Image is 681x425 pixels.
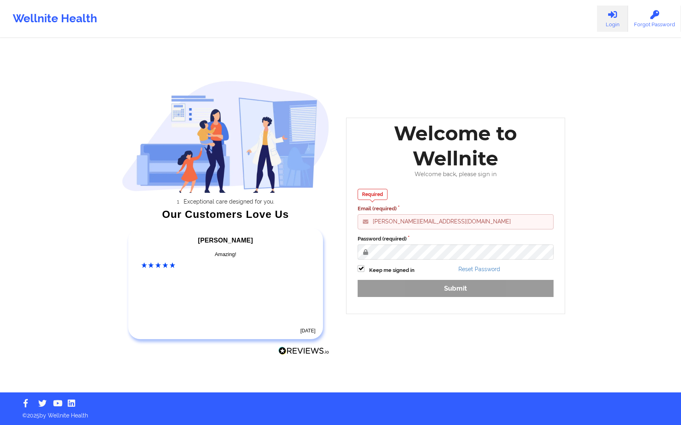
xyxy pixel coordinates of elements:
li: Exceptional care designed for you. [129,198,329,205]
input: Email address [358,214,554,229]
div: Welcome back, please sign in [352,171,559,178]
img: wellnite-auth-hero_200.c722682e.png [122,80,330,193]
label: Password (required) [358,235,554,243]
div: Welcome to Wellnite [352,121,559,171]
div: Required [358,189,387,200]
div: Our Customers Love Us [122,210,330,218]
div: Amazing! [141,250,310,258]
a: Reset Password [458,266,500,272]
label: Keep me signed in [369,266,415,274]
time: [DATE] [300,328,315,334]
a: Reviews.io Logo [278,347,329,357]
img: Reviews.io Logo [278,347,329,355]
label: Email (required) [358,205,554,213]
a: Login [597,6,628,32]
p: © 2025 by Wellnite Health [17,406,664,419]
span: [PERSON_NAME] [198,237,253,244]
a: Forgot Password [628,6,681,32]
